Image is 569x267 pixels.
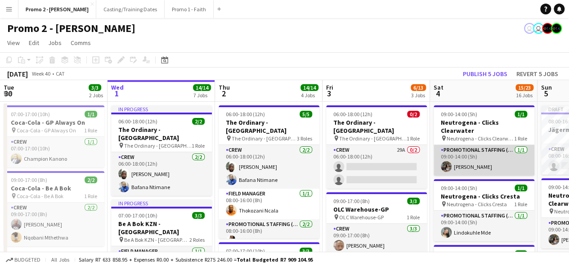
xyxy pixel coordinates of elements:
[542,23,553,34] app-user-avatar: Eddie Malete
[533,23,544,34] app-user-avatar: Tesa Nicolau
[219,189,319,219] app-card-role: Field Manager1/108:00-16:00 (8h)Thokozani Ncala
[219,145,319,189] app-card-role: Crew2/206:00-18:00 (12h)[PERSON_NAME]Bafana Ntimane
[459,68,511,80] button: Publish 5 jobs
[4,105,104,167] app-job-card: 07:00-17:00 (10h)1/1Coca-Cola - GP Always On Coca-Cola - GP Always On1 RoleCrew1/107:00-17:00 (10...
[434,179,534,241] app-job-card: 09:00-14:00 (5h)1/1Neutrogena - Clicks Cresta Neutrogena - Clicks Cresta1 RolePromotional Staffin...
[407,135,420,142] span: 1 Role
[333,111,372,118] span: 06:00-18:00 (12h)
[441,111,477,118] span: 09:00-14:00 (5h)
[111,126,212,142] h3: The Ordinary - [GEOGRAPHIC_DATA]
[165,0,214,18] button: Promo 1 - Faith
[30,70,52,77] span: Week 40
[85,176,97,183] span: 2/2
[300,111,312,118] span: 5/5
[407,111,420,118] span: 0/2
[441,250,477,257] span: 09:00-14:00 (5h)
[48,39,62,47] span: Jobs
[407,198,420,204] span: 3/3
[192,142,205,149] span: 1 Role
[4,83,14,91] span: Tue
[4,184,104,192] h3: Coca-Cola - Be A Bok
[11,111,50,118] span: 07:00-17:00 (10h)
[434,145,534,176] app-card-role: Promotional Staffing (Brand Ambassadors)1/109:00-14:00 (5h)[PERSON_NAME]
[118,118,157,125] span: 06:00-18:00 (12h)
[7,69,28,78] div: [DATE]
[515,185,527,191] span: 1/1
[540,88,552,99] span: 5
[79,256,313,263] div: Salary R7 633 858.95 + Expenses R0.00 + Subsistence R275 246.00 =
[551,23,562,34] app-user-avatar: Eddie Malete
[300,84,318,91] span: 14/14
[325,88,333,99] span: 3
[447,201,507,208] span: Neutrogena - Clicks Cresta
[111,105,212,196] app-job-card: In progress06:00-18:00 (12h)2/2The Ordinary - [GEOGRAPHIC_DATA] The Ordinary - [GEOGRAPHIC_DATA]1...
[25,37,43,49] a: Edit
[111,152,212,196] app-card-role: Crew2/206:00-18:00 (12h)[PERSON_NAME]Bafana Ntimane
[4,171,104,246] app-job-card: 09:00-17:00 (8h)2/2Coca-Cola - Be A Bok Coca-Cola - Be A Bok1 RoleCrew2/209:00-17:00 (8h)[PERSON_...
[219,118,319,135] h3: The Ordinary - [GEOGRAPHIC_DATA]
[219,219,319,263] app-card-role: Promotional Staffing (Brand Ambassadors)2/208:00-16:00 (8h)Phiwe Dhlomo
[17,193,63,199] span: Coca-Cola - Be A Bok
[333,198,370,204] span: 09:00-17:00 (8h)
[515,84,533,91] span: 15/23
[124,236,189,243] span: Be A Bok KZN - [GEOGRAPHIC_DATA]
[111,199,212,207] div: In progress
[67,37,94,49] a: Comms
[513,68,562,80] button: Revert 5 jobs
[96,0,165,18] button: Casting/Training Dates
[7,22,135,35] h1: Promo 2 - [PERSON_NAME]
[339,214,384,221] span: OLC Warehouse-GP
[189,236,205,243] span: 2 Roles
[111,83,124,91] span: Wed
[326,105,427,189] app-job-card: 06:00-18:00 (12h)0/2The Ordinary - [GEOGRAPHIC_DATA] The Ordinary - [GEOGRAPHIC_DATA]1 RoleCrew29...
[326,118,427,135] h3: The Ordinary - [GEOGRAPHIC_DATA]
[111,220,212,236] h3: Be A Bok KZN - [GEOGRAPHIC_DATA]
[56,70,65,77] div: CAT
[447,135,514,142] span: Neutrogena - Clicks Clearwater
[219,83,230,91] span: Thu
[89,92,103,99] div: 2 Jobs
[434,192,534,200] h3: Neutrogena - Clicks Cresta
[441,185,477,191] span: 09:00-14:00 (5h)
[124,142,192,149] span: The Ordinary - [GEOGRAPHIC_DATA]
[301,92,318,99] div: 4 Jobs
[432,88,444,99] span: 4
[326,205,427,213] h3: OLC Warehouse-GP
[192,212,205,219] span: 3/3
[541,83,552,91] span: Sun
[411,92,426,99] div: 3 Jobs
[71,39,91,47] span: Comms
[514,201,527,208] span: 1 Role
[434,118,534,135] h3: Neutrogena - Clicks Clearwater
[232,135,297,142] span: The Ordinary - [GEOGRAPHIC_DATA]
[515,111,527,118] span: 1/1
[434,211,534,241] app-card-role: Promotional Staffing (Brand Ambassadors)1/109:00-14:00 (5h)Lindokuhle Mde
[14,257,40,263] span: Budgeted
[434,105,534,176] app-job-card: 09:00-14:00 (5h)1/1Neutrogena - Clicks Clearwater Neutrogena - Clicks Clearwater1 RolePromotional...
[4,255,42,265] button: Budgeted
[85,111,97,118] span: 1/1
[524,23,535,34] app-user-avatar: Tesa Nicolau
[237,256,313,263] span: Total Budgeted R7 909 104.95
[193,92,211,99] div: 7 Jobs
[7,39,20,47] span: View
[217,88,230,99] span: 2
[18,0,96,18] button: Promo 2 - [PERSON_NAME]
[300,248,312,254] span: 3/3
[297,135,312,142] span: 3 Roles
[11,176,47,183] span: 09:00-17:00 (8h)
[45,37,65,49] a: Jobs
[326,83,333,91] span: Fri
[118,212,157,219] span: 07:00-17:00 (10h)
[226,111,265,118] span: 06:00-18:00 (12h)
[219,105,319,239] app-job-card: 06:00-18:00 (12h)5/5The Ordinary - [GEOGRAPHIC_DATA] The Ordinary - [GEOGRAPHIC_DATA]3 RolesCrew2...
[339,135,407,142] span: The Ordinary - [GEOGRAPHIC_DATA]
[84,193,97,199] span: 1 Role
[516,92,533,99] div: 16 Jobs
